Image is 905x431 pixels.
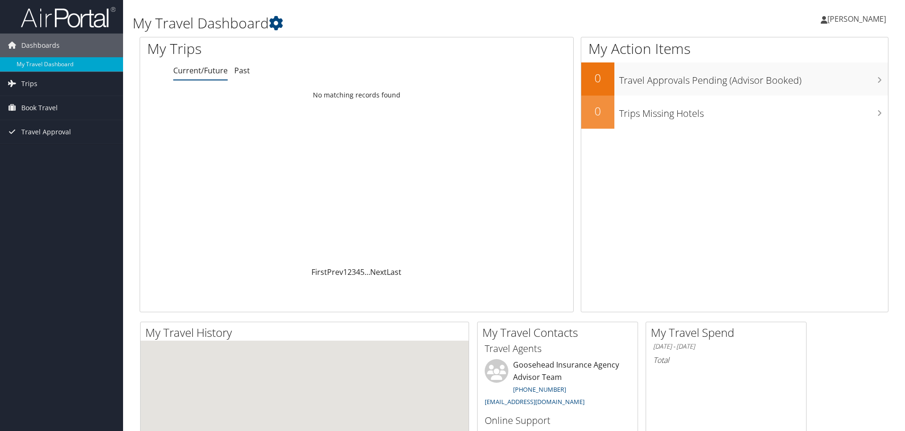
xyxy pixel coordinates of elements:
[581,39,888,59] h1: My Action Items
[343,267,347,277] a: 1
[140,87,573,104] td: No matching records found
[485,414,630,427] h3: Online Support
[480,359,635,410] li: Goosehead Insurance Agency Advisor Team
[821,5,896,33] a: [PERSON_NAME]
[482,325,638,341] h2: My Travel Contacts
[581,96,888,129] a: 0Trips Missing Hotels
[581,103,614,119] h2: 0
[327,267,343,277] a: Prev
[347,267,352,277] a: 2
[827,14,886,24] span: [PERSON_NAME]
[485,397,585,406] a: [EMAIL_ADDRESS][DOMAIN_NAME]
[364,267,370,277] span: …
[370,267,387,277] a: Next
[360,267,364,277] a: 5
[619,102,888,120] h3: Trips Missing Hotels
[21,96,58,120] span: Book Travel
[387,267,401,277] a: Last
[513,385,566,394] a: [PHONE_NUMBER]
[619,69,888,87] h3: Travel Approvals Pending (Advisor Booked)
[485,342,630,355] h3: Travel Agents
[311,267,327,277] a: First
[21,34,60,57] span: Dashboards
[133,13,641,33] h1: My Travel Dashboard
[145,325,469,341] h2: My Travel History
[651,325,806,341] h2: My Travel Spend
[234,65,250,76] a: Past
[21,72,37,96] span: Trips
[653,355,799,365] h6: Total
[653,342,799,351] h6: [DATE] - [DATE]
[21,6,115,28] img: airportal-logo.png
[147,39,386,59] h1: My Trips
[581,70,614,86] h2: 0
[173,65,228,76] a: Current/Future
[356,267,360,277] a: 4
[352,267,356,277] a: 3
[21,120,71,144] span: Travel Approval
[581,62,888,96] a: 0Travel Approvals Pending (Advisor Booked)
